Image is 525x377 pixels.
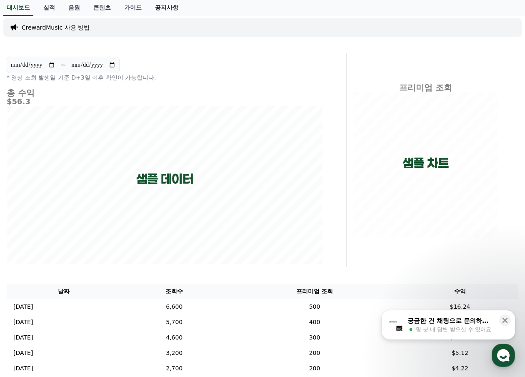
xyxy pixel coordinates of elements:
[22,23,90,32] a: CrewardMusic 사용 방법
[227,330,402,345] td: 300
[402,345,518,361] td: $5.12
[2,264,55,285] a: 홈
[402,361,518,376] td: $4.22
[227,315,402,330] td: 400
[129,277,139,283] span: 설정
[402,284,518,299] th: 수익
[76,277,86,284] span: 대화
[402,299,518,315] td: $16.24
[7,97,323,106] h5: $56.3
[121,299,227,315] td: 6,600
[121,284,227,299] th: 조회수
[7,73,323,82] p: * 영상 조회 발생일 기준 D+3일 이후 확인이 가능합니다.
[121,315,227,330] td: 5,700
[107,264,160,285] a: 설정
[136,172,193,187] p: 샘플 데이터
[227,345,402,361] td: 200
[13,318,33,327] p: [DATE]
[26,277,31,283] span: 홈
[55,264,107,285] a: 대화
[121,345,227,361] td: 3,200
[121,330,227,345] td: 4,600
[402,156,449,171] p: 샘플 차트
[7,284,121,299] th: 날짜
[13,333,33,342] p: [DATE]
[13,349,33,357] p: [DATE]
[60,60,66,70] p: ~
[353,83,498,92] h4: 프리미엄 조회
[227,299,402,315] td: 500
[227,361,402,376] td: 200
[7,88,323,97] h4: 총 수익
[227,284,402,299] th: 프리미엄 조회
[13,302,33,311] p: [DATE]
[13,364,33,373] p: [DATE]
[121,361,227,376] td: 2,700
